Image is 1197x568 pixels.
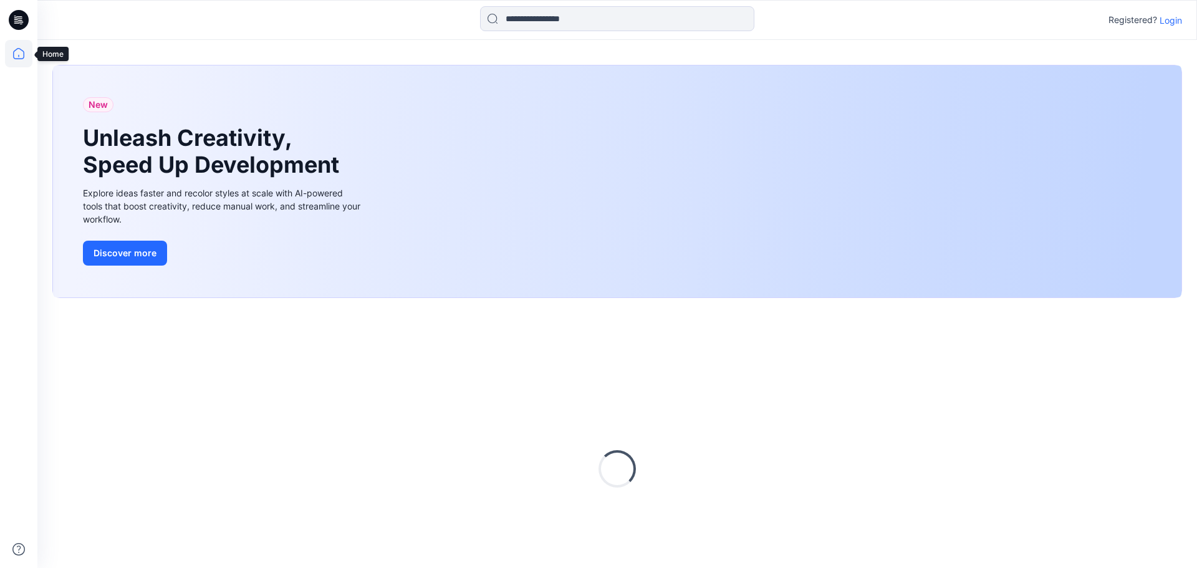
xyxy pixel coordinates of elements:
[83,241,167,266] button: Discover more
[1160,14,1182,27] p: Login
[83,125,345,178] h1: Unleash Creativity, Speed Up Development
[1108,12,1157,27] p: Registered?
[89,97,108,112] span: New
[83,186,363,226] div: Explore ideas faster and recolor styles at scale with AI-powered tools that boost creativity, red...
[83,241,363,266] a: Discover more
